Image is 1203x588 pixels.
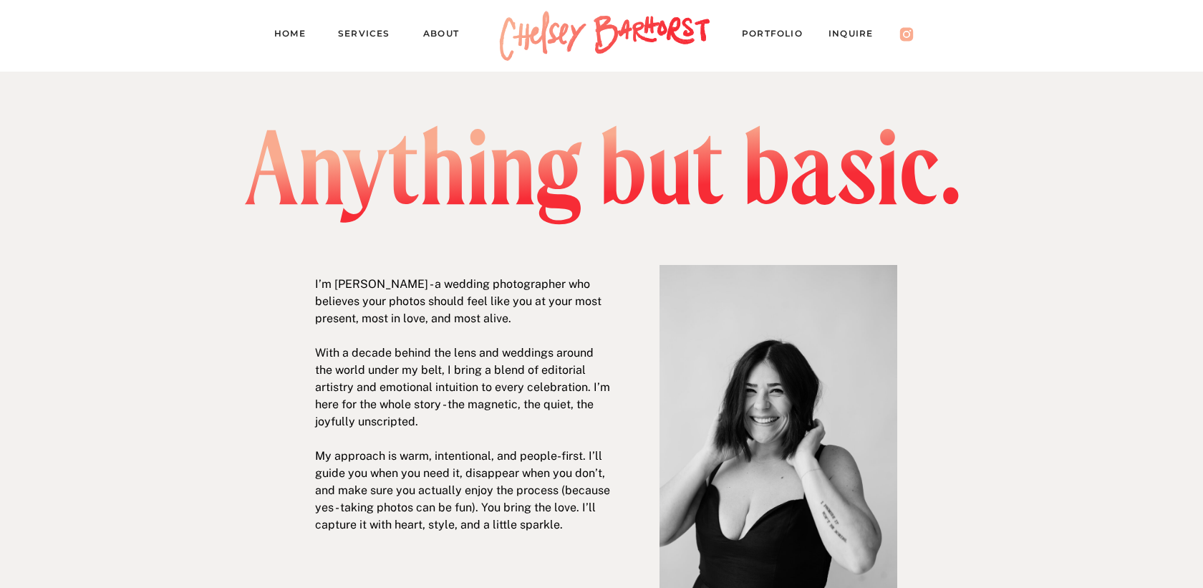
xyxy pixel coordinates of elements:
[742,26,816,46] a: PORTFOLIO
[315,276,613,534] p: I’m [PERSON_NAME] - a wedding photographer who believes your photos should feel like you at your ...
[828,26,887,46] a: Inquire
[338,26,402,46] a: Services
[423,26,473,46] a: About
[274,26,317,46] a: Home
